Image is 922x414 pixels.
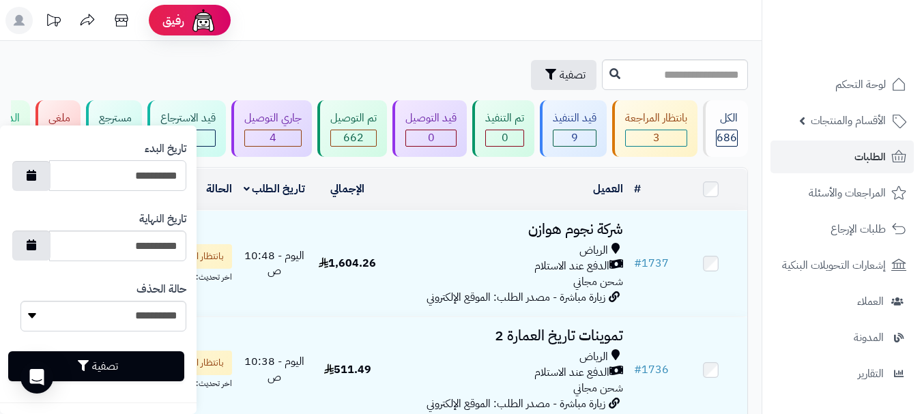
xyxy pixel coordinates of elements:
[531,60,596,90] button: تصفية
[634,255,642,271] span: #
[390,328,623,344] h3: تموينات تاريخ العمارة 2
[36,7,70,38] a: تحديثات المنصة
[427,396,605,412] span: زيارة مباشرة - مصدر الطلب: الموقع الإلكتروني
[136,282,186,297] label: حالة الحذف
[162,12,184,29] span: رفيق
[331,130,376,146] div: 662
[634,361,642,378] span: #
[573,380,623,396] span: شحن مجاني
[770,249,914,282] a: إشعارات التحويلات البنكية
[343,130,364,146] span: 662
[700,100,751,157] a: الكل686
[160,110,216,126] div: قيد الاسترجاع
[560,67,586,83] span: تصفية
[770,68,914,101] a: لوحة التحكم
[20,361,53,394] div: Open Intercom Messenger
[428,130,435,146] span: 0
[626,130,687,146] div: 3
[245,130,301,146] div: 4
[634,361,669,378] a: #1736
[145,141,186,157] label: تاريخ البدء
[625,110,687,126] div: بانتظار المراجعة
[390,100,470,157] a: قيد التوصيل 0
[809,183,886,203] span: المراجعات والأسئلة
[99,110,132,126] div: مسترجع
[634,255,669,271] a: #1737
[553,130,596,146] div: 9
[319,255,376,271] span: 1,604.26
[427,289,605,306] span: زيارة مباشرة - مصدر الطلب: الموقع الإلكتروني
[609,100,700,157] a: بانتظار المراجعة 3
[145,100,229,157] a: قيد الاسترجاع 0
[653,130,660,146] span: 3
[573,273,623,290] span: شحن مجاني
[534,365,609,381] span: الدفع عند الاستلام
[244,248,304,280] span: اليوم - 10:48 ص
[831,220,886,239] span: طلبات الإرجاع
[244,181,306,197] a: تاريخ الطلب
[405,110,457,126] div: قيد التوصيل
[854,328,884,347] span: المدونة
[854,147,886,166] span: الطلبات
[244,353,304,385] span: اليوم - 10:38 ص
[206,181,232,197] a: الحالة
[571,130,578,146] span: 9
[406,130,456,146] div: 0
[579,349,608,365] span: الرياض
[553,110,596,126] div: قيد التنفيذ
[390,222,623,237] h3: شركة نجوم هوازن
[502,130,508,146] span: 0
[486,130,523,146] div: 0
[782,256,886,275] span: إشعارات التحويلات البنكية
[485,110,524,126] div: تم التنفيذ
[470,100,537,157] a: تم التنفيذ 0
[229,100,315,157] a: جاري التوصيل 4
[770,321,914,354] a: المدونة
[48,110,70,126] div: ملغي
[858,364,884,383] span: التقارير
[829,38,909,67] img: logo-2.png
[857,292,884,311] span: العملاء
[770,213,914,246] a: طلبات الإرجاع
[716,110,738,126] div: الكل
[33,100,83,157] a: ملغي 2
[83,100,145,157] a: مسترجع 6
[139,211,186,227] label: تاريخ النهاية
[770,141,914,173] a: الطلبات
[190,7,217,34] img: ai-face.png
[315,100,390,157] a: تم التوصيل 662
[835,75,886,94] span: لوحة التحكم
[811,111,886,130] span: الأقسام والمنتجات
[770,177,914,209] a: المراجعات والأسئلة
[330,181,364,197] a: الإجمالي
[534,258,609,274] span: الدفع عند الاستلام
[330,110,377,126] div: تم التوصيل
[537,100,609,157] a: قيد التنفيذ 9
[770,357,914,390] a: التقارير
[717,130,737,146] span: 686
[8,351,184,381] button: تصفية
[634,181,641,197] a: #
[324,361,371,378] span: 511.49
[244,110,302,126] div: جاري التوصيل
[579,243,608,258] span: الرياض
[270,130,276,146] span: 4
[770,285,914,318] a: العملاء
[593,181,623,197] a: العميل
